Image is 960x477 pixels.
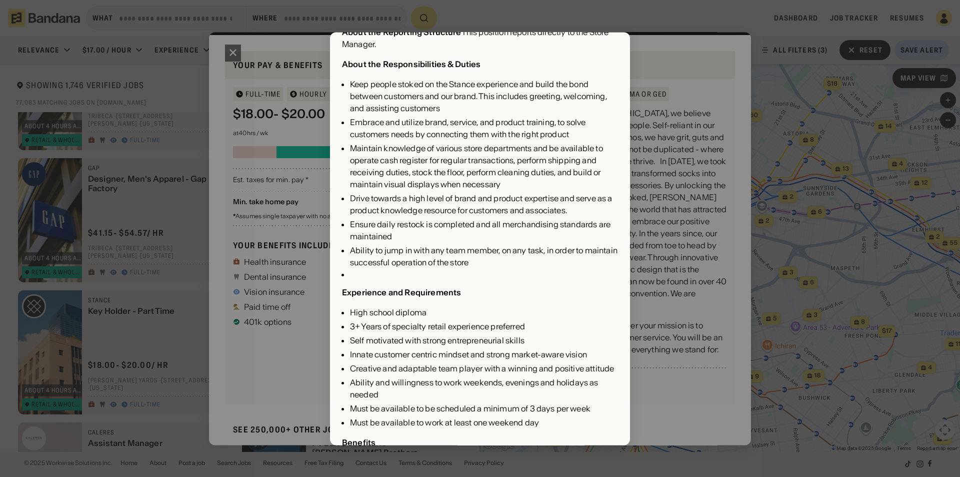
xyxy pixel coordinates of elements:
div: Must be available to be scheduled a minimum of 3 days per week [350,403,618,415]
div: This position reports directly to the Store Manager. [342,27,618,51]
div: Ensure daily restock is completed and all merchandising standards are maintained [350,219,618,243]
div: Benefits [342,438,375,448]
div: Drive towards a high level of brand and product expertise and serve as a product knowledge resour... [350,193,618,217]
div: Maintain knowledge of various store departments and be available to operate cash register for reg... [350,143,618,191]
div: Self motivated with strong entrepreneurial skills [350,335,618,347]
div: Ability and willingness to work weekends, evenings and holidays as needed [350,377,618,401]
div: 3+ Years of specialty retail experience preferred [350,321,618,333]
div: About the Reporting Structure [342,28,461,38]
div: About the Responsibilities & Duties [342,60,481,70]
div: Creative and adaptable team player with a winning and positive attitude [350,363,618,375]
div: Experience and Requirements [342,288,461,298]
div: Keep people stoked on the Stance experience and build the bond between customers and our brand. T... [350,79,618,115]
div: Innate customer centric mindset and strong market-aware vision [350,349,618,361]
div: Embrace and utilize brand, service, and product training, to solve customers needs by connecting ... [350,117,618,141]
div: Must be available to work at least one weekend day [350,417,618,429]
div: Ability to jump in with any team member, on any task, in order to maintain successful operation o... [350,245,618,269]
div: High school diploma [350,307,618,319]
